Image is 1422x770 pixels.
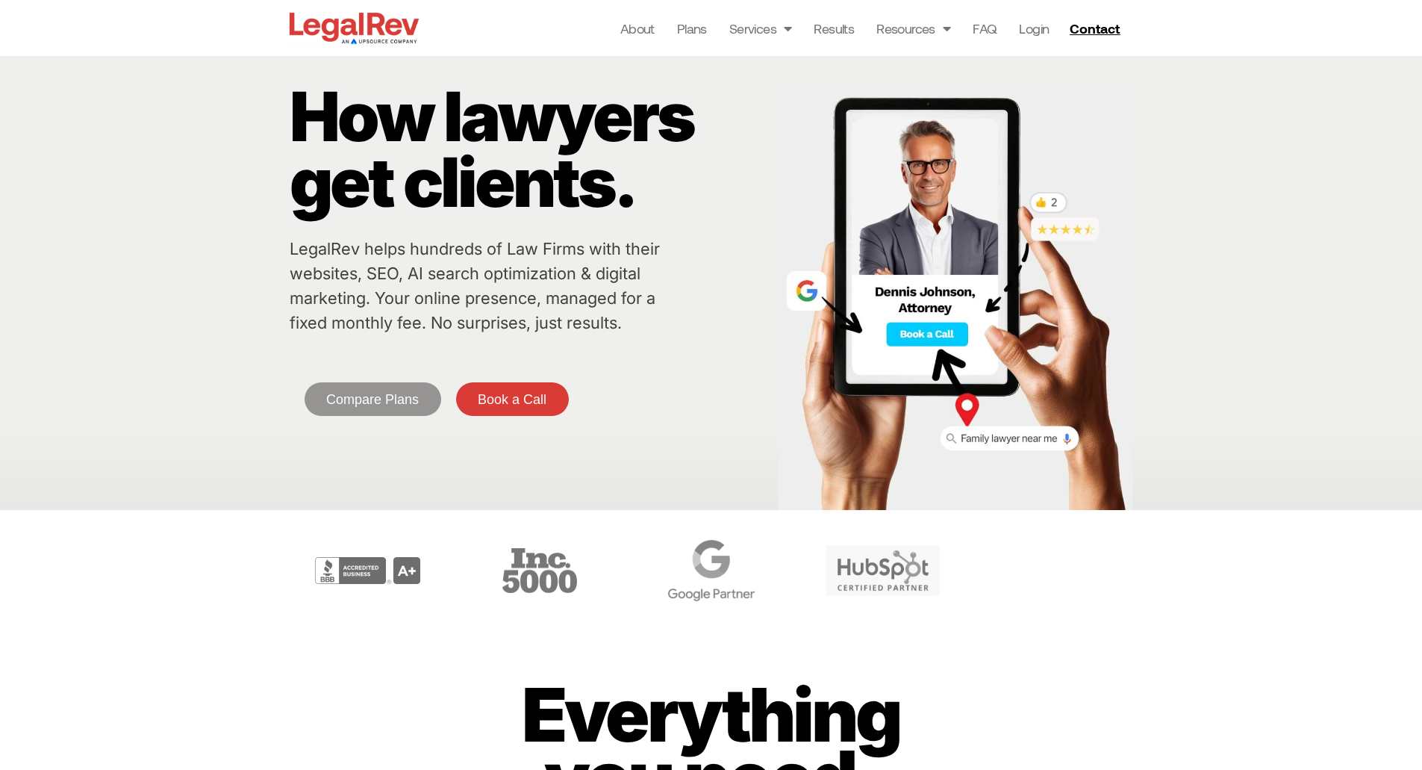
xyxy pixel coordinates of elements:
a: Results [814,18,854,39]
a: Services [729,18,792,39]
a: Compare Plans [305,382,441,416]
a: LegalRev helps hundreds of Law Firms with their websites, SEO, AI search optimization & digital m... [290,239,660,332]
div: 3 / 6 [458,533,622,609]
a: Login [1019,18,1049,39]
div: 6 / 6 [973,533,1137,609]
a: Contact [1064,16,1129,40]
nav: Menu [620,18,1050,39]
div: 2 / 6 [286,533,450,609]
div: 4 / 6 [629,533,793,609]
div: Carousel [286,533,1137,609]
a: Resources [876,18,950,39]
div: 5 / 6 [801,533,965,609]
p: How lawyers get clients. [290,84,770,215]
span: Compare Plans [326,393,419,406]
span: Book a Call [478,393,546,406]
a: Plans [677,18,707,39]
a: Book a Call [456,382,569,416]
a: FAQ [973,18,997,39]
span: Contact [1070,22,1120,35]
a: About [620,18,655,39]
